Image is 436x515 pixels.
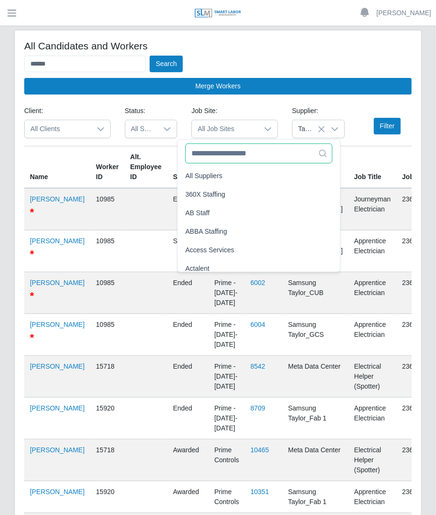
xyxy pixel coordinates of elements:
li: ABBA Staffing [180,223,338,240]
a: 6002 [250,279,265,286]
td: Samsung Taylor_CUB [283,272,349,314]
span: Access Services [185,245,234,255]
th: Job Title [349,146,397,189]
td: ended [167,314,209,356]
td: Samsung Taylor_Fab 1 [283,398,349,439]
td: 2365004 [397,272,434,314]
li: AB Staff [180,204,338,222]
a: [PERSON_NAME] [30,279,85,286]
td: 15920 [90,398,124,439]
a: [PERSON_NAME] [30,446,85,454]
td: Apprentice Electrician [349,230,397,272]
h4: All Candidates and Workers [24,40,412,52]
img: SLM Logo [194,8,242,19]
td: 15718 [90,439,124,481]
td: Prime - [DATE]-[DATE] [209,272,245,314]
li: Access Services [180,241,338,259]
td: ended [167,272,209,314]
span: All Suppliers [185,171,222,181]
label: Job Site: [191,106,217,116]
td: 10985 [90,314,124,356]
a: 10465 [250,446,269,454]
td: ended [167,356,209,398]
td: 2365011 [397,439,434,481]
td: 10985 [90,188,124,230]
span: AB Staff [185,208,209,218]
span: ABBA Staffing [185,227,227,237]
td: Prime - [DATE]-[DATE] [209,398,245,439]
a: [PERSON_NAME] [30,488,85,496]
td: ended [167,188,209,230]
td: Apprentice Electrician [349,481,397,513]
td: Electrical Helper (Spotter) [349,439,397,481]
td: Samsung Taylor_Fab 1 [283,481,349,513]
span: All Statuses [125,120,158,138]
a: 6004 [250,321,265,328]
a: [PERSON_NAME] [30,321,85,328]
span: Talent Corps [293,120,325,138]
a: 8542 [250,362,265,370]
label: Supplier: [292,106,318,116]
li: All Suppliers [180,167,338,185]
th: Status [167,146,209,189]
td: Prime Controls [209,439,245,481]
th: Worker ID [90,146,124,189]
td: Meta Data Center [283,439,349,481]
label: Client: [24,106,43,116]
td: Apprentice Electrician [349,272,397,314]
td: awarded [167,439,209,481]
span: Actalent [185,264,209,274]
td: 2365018 [397,188,434,230]
td: 2365003 [397,398,434,439]
a: [PERSON_NAME] [377,8,431,18]
td: 10985 [90,230,124,272]
span: 360X Staffing [185,190,225,200]
a: 10351 [250,488,269,496]
td: Prime Controls [209,481,245,513]
td: Electrical Helper (Spotter) [349,356,397,398]
td: Apprentice Electrician [349,398,397,439]
th: Alt. Employee ID [124,146,167,189]
th: Job # [397,146,434,189]
span: All Clients [25,120,91,138]
td: 2365018 [397,230,434,272]
td: Journeyman Electrician [349,188,397,230]
button: Filter [374,118,401,134]
li: 360X Staffing [180,186,338,203]
td: Samsung Taylor_GCS [283,314,349,356]
span: All Job Sites [192,120,258,138]
td: 10985 [90,272,124,314]
a: [PERSON_NAME] [30,404,85,412]
td: submitted [167,230,209,272]
td: 2365011 [397,356,434,398]
button: Merge Workers [24,78,412,95]
td: 15718 [90,356,124,398]
span: DO NOT USE [30,248,34,260]
td: Prime - [DATE]-[DATE] [209,356,245,398]
td: 15920 [90,481,124,513]
a: [PERSON_NAME] [30,237,85,245]
td: awarded [167,481,209,513]
td: Apprentice Electrician [349,314,397,356]
li: Actalent [180,260,338,277]
td: Meta Data Center [283,356,349,398]
span: DO NOT USE [30,290,34,302]
td: Prime - [DATE]-[DATE] [209,314,245,356]
button: Search [150,56,183,72]
a: [PERSON_NAME] [30,195,85,203]
span: DO NOT USE [30,206,34,218]
a: 8709 [250,404,265,412]
a: [PERSON_NAME] [30,362,85,370]
label: Status: [125,106,146,116]
th: Name [24,146,90,189]
td: 2365005 [397,314,434,356]
td: ended [167,398,209,439]
td: 2365003 [397,481,434,513]
span: DO NOT USE [30,332,34,343]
